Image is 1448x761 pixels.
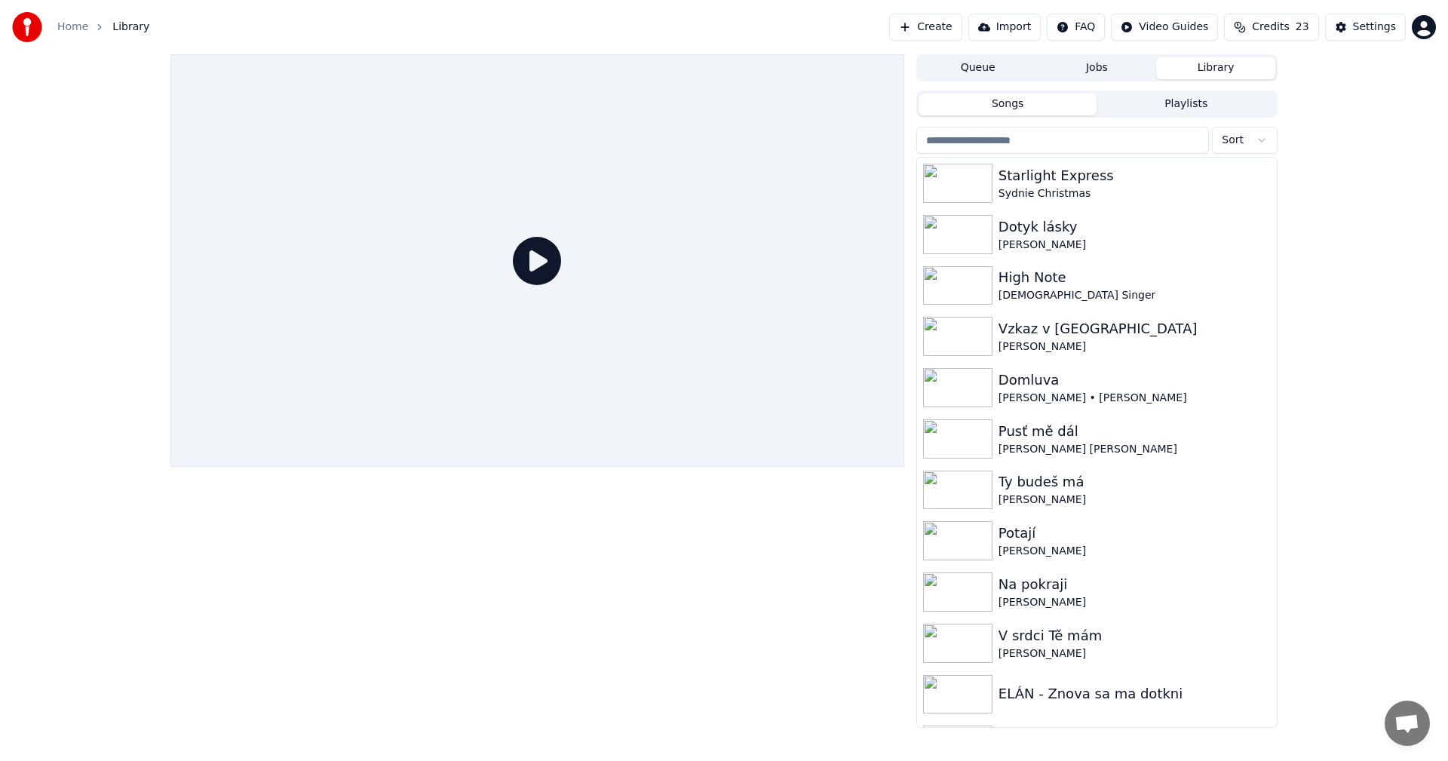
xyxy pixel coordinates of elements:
div: Dotyk lásky [999,216,1271,238]
button: Playlists [1097,94,1275,115]
div: ELÁN - Znova sa ma dotkni [999,683,1271,704]
button: Queue [919,57,1038,79]
div: Sydnie Christmas [999,186,1271,201]
div: Settings [1353,20,1396,35]
div: [PERSON_NAME] [999,238,1271,253]
div: Vzkaz v [GEOGRAPHIC_DATA] [999,318,1271,339]
div: Pusť mě dál [999,421,1271,442]
button: Import [968,14,1041,41]
div: [PERSON_NAME] [999,339,1271,354]
div: Otevřený chat [1385,701,1430,746]
button: Settings [1325,14,1406,41]
div: High Note [999,267,1271,288]
button: Create [889,14,962,41]
div: [PERSON_NAME] [999,595,1271,610]
button: Credits23 [1224,14,1318,41]
button: Video Guides [1111,14,1218,41]
nav: breadcrumb [57,20,149,35]
div: Ty budeš má [999,471,1271,493]
div: Domluva [999,370,1271,391]
button: Jobs [1038,57,1157,79]
div: V srdci Tě mám [999,625,1271,646]
span: Credits [1252,20,1289,35]
button: FAQ [1047,14,1105,41]
div: [PERSON_NAME] [PERSON_NAME] [999,442,1271,457]
span: 23 [1296,20,1309,35]
a: Home [57,20,88,35]
button: Songs [919,94,1097,115]
img: youka [12,12,42,42]
button: Library [1156,57,1275,79]
div: [PERSON_NAME] • [PERSON_NAME] [999,391,1271,406]
div: [PERSON_NAME] [999,544,1271,559]
div: Starlight Express [999,165,1271,186]
div: [PERSON_NAME] [999,493,1271,508]
span: Library [112,20,149,35]
span: Sort [1222,133,1244,148]
div: Na pokraji [999,574,1271,595]
div: [PERSON_NAME] [999,646,1271,661]
div: [DEMOGRAPHIC_DATA] Singer [999,288,1271,303]
div: Potají [999,523,1271,544]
